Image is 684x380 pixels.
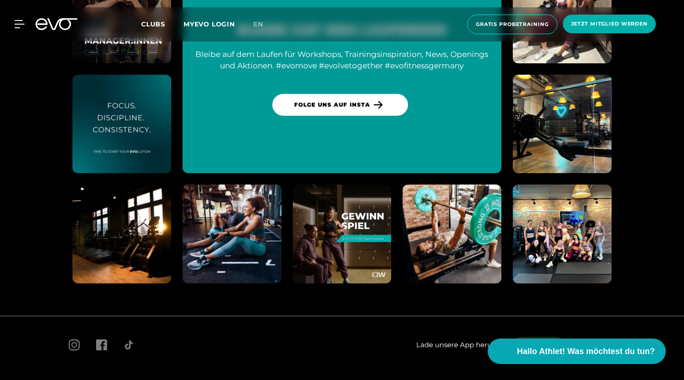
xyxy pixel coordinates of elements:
a: Gratis Probetraining [465,15,560,34]
span: en [253,20,263,28]
span: Folge uns auf Insta [294,101,370,109]
a: Jetzt Mitglied werden [560,15,658,34]
img: evofitness instagram [72,185,171,283]
img: evofitness instagram [513,75,612,174]
a: MYEVO LOGIN [184,20,235,28]
img: evofitness instagram [183,185,281,283]
a: en [253,19,274,30]
span: Clubs [141,20,165,28]
button: Hallo Athlet! Was möchtest du tun? [488,339,666,364]
a: Clubs [141,20,184,28]
span: Gratis Probetraining [476,21,549,28]
img: evofitness instagram [403,185,501,283]
img: evofitness instagram [293,185,392,283]
a: Folge uns auf Insta [272,94,408,116]
span: Hallo Athlet! Was möchtest du tun? [517,345,655,358]
img: evofitness app [517,338,561,352]
div: Bleibe auf dem Laufen für Workshops, Trainingsinspiration, News, Openings und Aktionen. #evomove ... [194,49,490,72]
span: Jetzt Mitglied werden [571,20,648,28]
span: Lade unsere App herunter [416,340,506,350]
img: evofitness instagram [513,185,612,283]
img: evofitness instagram [72,75,171,174]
